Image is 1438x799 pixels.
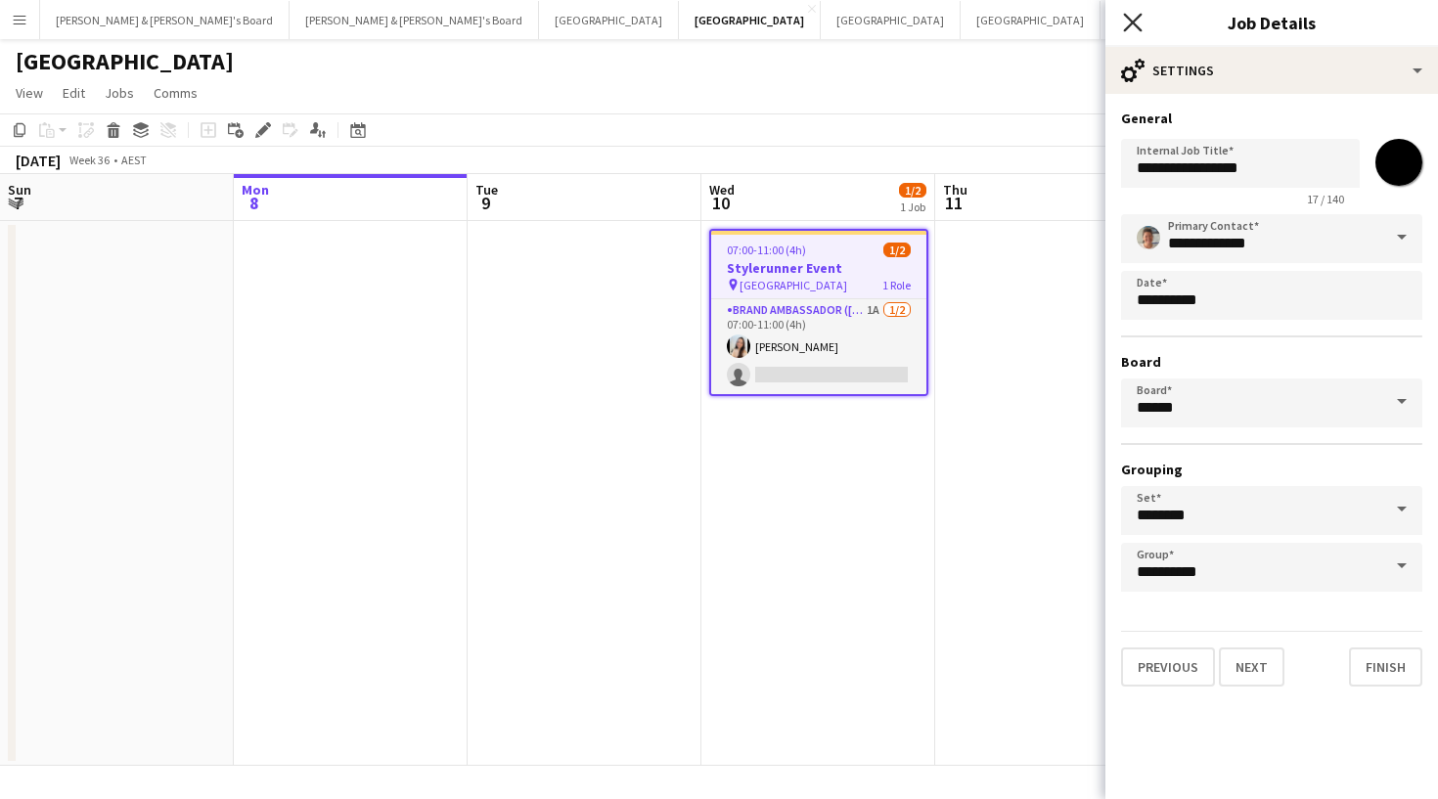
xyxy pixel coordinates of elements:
div: AEST [121,153,147,167]
div: Settings [1105,47,1438,94]
span: 7 [5,192,31,214]
span: Edit [63,84,85,102]
h3: Stylerunner Event [711,259,926,277]
span: 11 [940,192,967,214]
span: [GEOGRAPHIC_DATA] [740,278,847,292]
span: Week 36 [65,153,113,167]
h3: Grouping [1121,461,1422,478]
span: 07:00-11:00 (4h) [727,243,806,257]
div: 1 Job [900,200,925,214]
button: [GEOGRAPHIC_DATA] [961,1,1101,39]
button: [GEOGRAPHIC_DATA] [679,1,821,39]
button: [GEOGRAPHIC_DATA] [539,1,679,39]
h3: Job Details [1105,10,1438,35]
app-card-role: Brand Ambassador ([PERSON_NAME])1A1/207:00-11:00 (4h)[PERSON_NAME] [711,299,926,394]
span: 9 [472,192,498,214]
span: Wed [709,181,735,199]
button: [PERSON_NAME] & [PERSON_NAME]'s Board [40,1,290,39]
span: Tue [475,181,498,199]
span: 8 [239,192,269,214]
span: View [16,84,43,102]
h1: [GEOGRAPHIC_DATA] [16,47,234,76]
h3: Board [1121,353,1422,371]
span: Mon [242,181,269,199]
button: Finish [1349,647,1422,687]
button: [GEOGRAPHIC_DATA] [821,1,961,39]
a: Comms [146,80,205,106]
button: Next [1219,647,1284,687]
app-job-card: 07:00-11:00 (4h)1/2Stylerunner Event [GEOGRAPHIC_DATA]1 RoleBrand Ambassador ([PERSON_NAME])1A1/2... [709,229,928,396]
a: Jobs [97,80,142,106]
button: Previous [1121,647,1215,687]
a: View [8,80,51,106]
span: 1/2 [883,243,911,257]
button: [GEOGRAPHIC_DATA]/[GEOGRAPHIC_DATA] [1101,1,1352,39]
span: Comms [154,84,198,102]
span: Thu [943,181,967,199]
a: Edit [55,80,93,106]
span: Jobs [105,84,134,102]
button: [PERSON_NAME] & [PERSON_NAME]'s Board [290,1,539,39]
span: 1 Role [882,278,911,292]
span: 17 / 140 [1291,192,1360,206]
span: Sun [8,181,31,199]
span: 10 [706,192,735,214]
h3: General [1121,110,1422,127]
span: 1/2 [899,183,926,198]
div: [DATE] [16,151,61,170]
